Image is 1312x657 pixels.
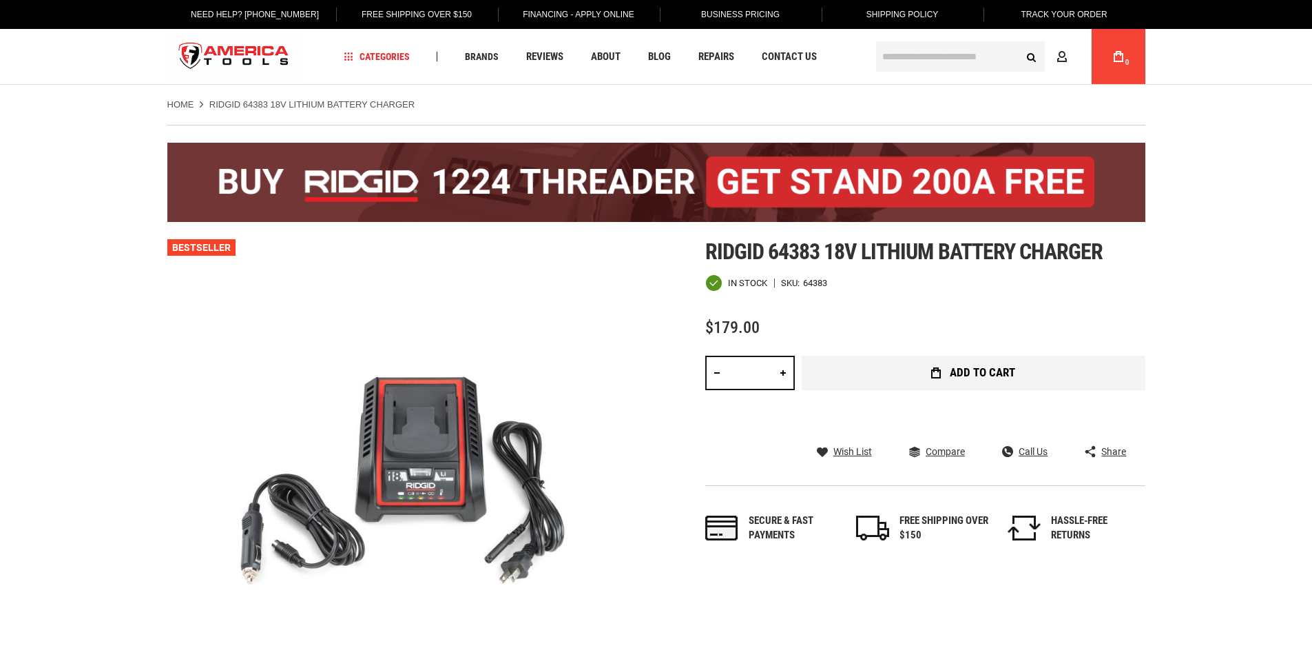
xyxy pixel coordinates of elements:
span: About [591,52,621,62]
span: Categories [344,52,410,61]
span: Call Us [1019,447,1048,456]
span: Brands [465,52,499,61]
a: Blog [642,48,677,66]
a: Home [167,99,194,111]
div: FREE SHIPPING OVER $150 [899,514,989,543]
a: Reviews [520,48,570,66]
span: Blog [648,52,671,62]
span: Ridgid 64383 18v lithium battery charger [705,239,1103,265]
span: Add to Cart [950,367,1015,378]
a: 0 [1105,29,1132,84]
button: Add to Cart [802,356,1145,390]
span: $179.00 [705,318,760,337]
div: Secure & fast payments [749,514,838,543]
img: America Tools [167,31,301,83]
a: Call Us [1002,445,1048,458]
img: returns [1008,516,1041,540]
span: Compare [926,447,965,456]
div: Availability [705,274,767,292]
span: Shipping Policy [866,10,939,19]
strong: RIDGID 64383 18V LITHIUM BATTERY CHARGER [209,99,415,110]
img: BOGO: Buy the RIDGID® 1224 Threader (26092), get the 92467 200A Stand FREE! [167,143,1145,222]
span: Share [1101,447,1126,456]
a: Compare [909,445,965,458]
div: HASSLE-FREE RETURNS [1051,514,1141,543]
a: Categories [337,48,416,66]
a: Brands [459,48,505,66]
img: payments [705,516,738,540]
a: store logo [167,31,301,83]
span: Reviews [526,52,563,62]
a: Repairs [692,48,740,66]
span: Wish List [833,447,872,456]
div: 64383 [803,279,827,287]
a: About [585,48,627,66]
strong: SKU [781,279,803,287]
iframe: Secure express checkout frame [799,394,1148,434]
span: In stock [728,279,767,287]
span: Repairs [698,52,734,62]
span: 0 [1125,59,1129,66]
a: Contact Us [756,48,823,66]
button: Search [1019,43,1045,70]
span: Contact Us [762,52,817,62]
img: shipping [856,516,889,540]
a: Wish List [817,445,872,458]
